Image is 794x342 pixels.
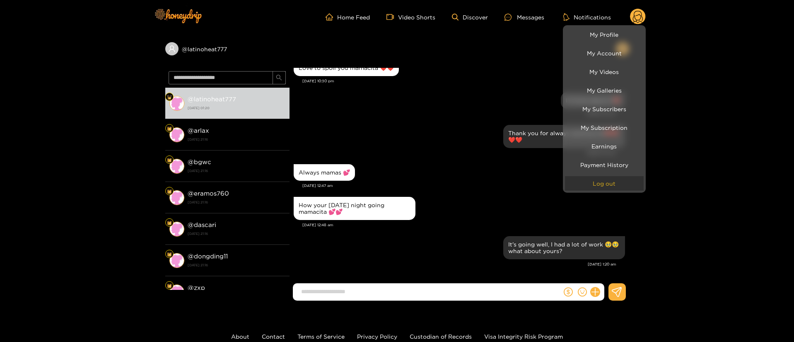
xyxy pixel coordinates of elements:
[565,139,644,153] a: Earnings
[565,83,644,98] a: My Galleries
[565,176,644,191] button: Log out
[565,120,644,135] a: My Subscription
[565,102,644,116] a: My Subscribers
[565,158,644,172] a: Payment History
[565,27,644,42] a: My Profile
[565,65,644,79] a: My Videos
[565,46,644,60] a: My Account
